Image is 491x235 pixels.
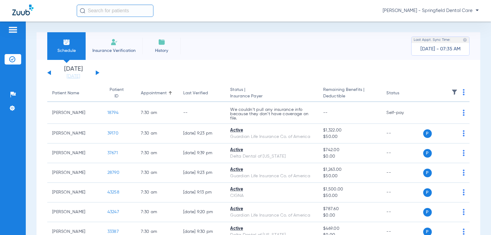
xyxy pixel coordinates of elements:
img: Schedule [63,38,70,46]
img: Search Icon [80,8,85,14]
span: $787.60 [323,206,377,212]
td: -- [381,163,423,183]
td: [PERSON_NAME] [47,202,102,222]
img: group-dot-blue.svg [463,110,465,116]
td: [DATE] 9:39 PM [178,143,225,163]
span: $1,500.00 [323,186,377,193]
img: group-dot-blue.svg [463,89,465,95]
th: Status [381,85,423,102]
img: Zuub Logo [12,5,33,15]
img: group-dot-blue.svg [463,189,465,195]
span: 43258 [107,190,119,194]
img: group-dot-blue.svg [463,130,465,136]
span: [PERSON_NAME] - Springfield Dental Care [383,8,479,14]
span: $742.00 [323,147,377,153]
div: Guardian Life Insurance Co. of America [230,173,313,179]
div: Last Verified [183,90,220,96]
a: [DATE] [55,73,92,80]
img: Manual Insurance Verification [110,38,118,46]
td: 7:30 AM [136,183,178,202]
span: Insurance Verification [90,48,138,54]
li: [DATE] [55,66,92,80]
span: 39170 [107,131,118,135]
img: group-dot-blue.svg [463,170,465,176]
span: $0.00 [323,212,377,219]
span: Last Appt. Sync Time: [414,37,450,43]
div: Active [230,166,313,173]
div: Guardian Life Insurance Co. of America [230,134,313,140]
td: [PERSON_NAME] [47,124,102,143]
td: 7:30 AM [136,202,178,222]
span: P [423,188,432,197]
p: We couldn’t pull any insurance info because they don’t have coverage on file. [230,108,313,120]
td: [PERSON_NAME] [47,163,102,183]
span: Insurance Payer [230,93,313,100]
span: History [147,48,176,54]
td: -- [381,202,423,222]
span: $50.00 [323,193,377,199]
td: -- [381,143,423,163]
input: Search for patients [77,5,153,17]
div: Last Verified [183,90,208,96]
td: [DATE] 9:23 PM [178,163,225,183]
div: Active [230,186,313,193]
td: [DATE] 9:23 PM [178,124,225,143]
td: 7:30 AM [136,124,178,143]
td: 7:30 AM [136,163,178,183]
span: $50.00 [323,173,377,179]
div: Active [230,127,313,134]
span: P [423,129,432,138]
th: Status | [225,85,318,102]
span: 18794 [107,111,118,115]
img: group-dot-blue.svg [463,209,465,215]
span: -- [323,111,328,115]
span: 43247 [107,210,119,214]
td: [DATE] 9:20 PM [178,202,225,222]
span: [DATE] - 07:35 AM [420,46,461,52]
td: -- [381,183,423,202]
div: Active [230,206,313,212]
span: $469.00 [323,225,377,232]
div: Patient ID [107,87,131,100]
img: group-dot-blue.svg [463,150,465,156]
img: last sync help info [463,38,467,42]
td: [PERSON_NAME] [47,183,102,202]
td: [DATE] 9:13 PM [178,183,225,202]
td: -- [381,124,423,143]
th: Remaining Benefits | [318,85,381,102]
div: Appointment [141,90,167,96]
td: 7:30 AM [136,102,178,124]
span: P [423,169,432,177]
span: Schedule [52,48,81,54]
img: group-dot-blue.svg [463,229,465,235]
img: History [158,38,165,46]
div: Active [230,225,313,232]
td: [PERSON_NAME] [47,143,102,163]
div: Patient Name [52,90,79,96]
span: P [423,208,432,217]
div: Appointment [141,90,173,96]
span: $50.00 [323,134,377,140]
td: Self-pay [381,102,423,124]
span: 28790 [107,170,119,175]
div: Active [230,147,313,153]
img: filter.svg [451,89,458,95]
img: hamburger-icon [8,26,18,33]
div: Guardian Life Insurance Co. of America [230,212,313,219]
span: Deductible [323,93,377,100]
div: CIGNA [230,193,313,199]
span: $1,263.00 [323,166,377,173]
td: [PERSON_NAME] [47,102,102,124]
div: Delta Dental of [US_STATE] [230,153,313,160]
span: 37671 [107,151,118,155]
span: $0.00 [323,153,377,160]
span: $1,322.00 [323,127,377,134]
div: Patient Name [52,90,98,96]
div: Patient ID [107,87,126,100]
span: P [423,149,432,158]
td: -- [178,102,225,124]
td: 7:30 AM [136,143,178,163]
span: 33387 [107,229,119,234]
